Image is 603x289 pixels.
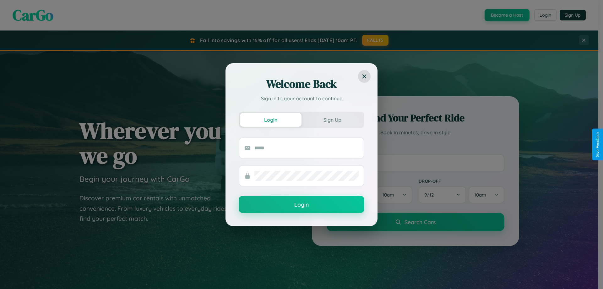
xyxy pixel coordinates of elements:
[239,196,364,213] button: Login
[240,113,301,127] button: Login
[239,76,364,92] h2: Welcome Back
[301,113,363,127] button: Sign Up
[595,132,600,157] div: Give Feedback
[239,95,364,102] p: Sign in to your account to continue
